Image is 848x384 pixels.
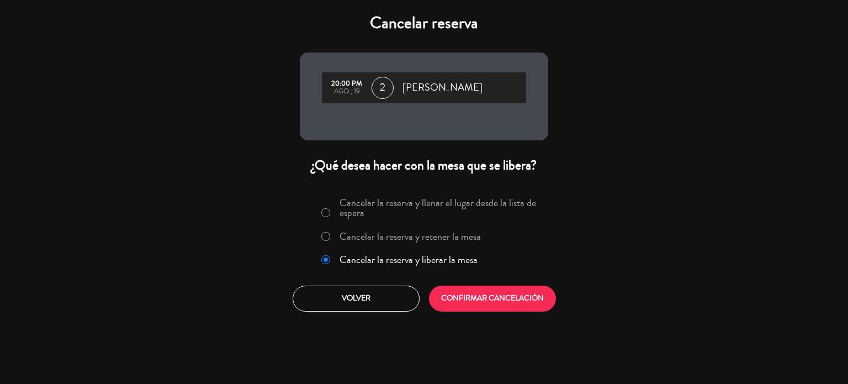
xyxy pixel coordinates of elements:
label: Cancelar la reserva y llenar el lugar desde la lista de espera [340,198,542,218]
span: 2 [372,77,394,99]
div: ago., 19 [327,88,366,96]
span: [PERSON_NAME] [402,80,483,96]
label: Cancelar la reserva y retener la mesa [340,232,481,241]
button: Volver [293,286,420,312]
h4: Cancelar reserva [300,13,548,33]
label: Cancelar la reserva y liberar la mesa [340,255,478,265]
div: 20:00 PM [327,80,366,88]
div: ¿Qué desea hacer con la mesa que se libera? [300,157,548,174]
button: CONFIRMAR CANCELACIÓN [429,286,556,312]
